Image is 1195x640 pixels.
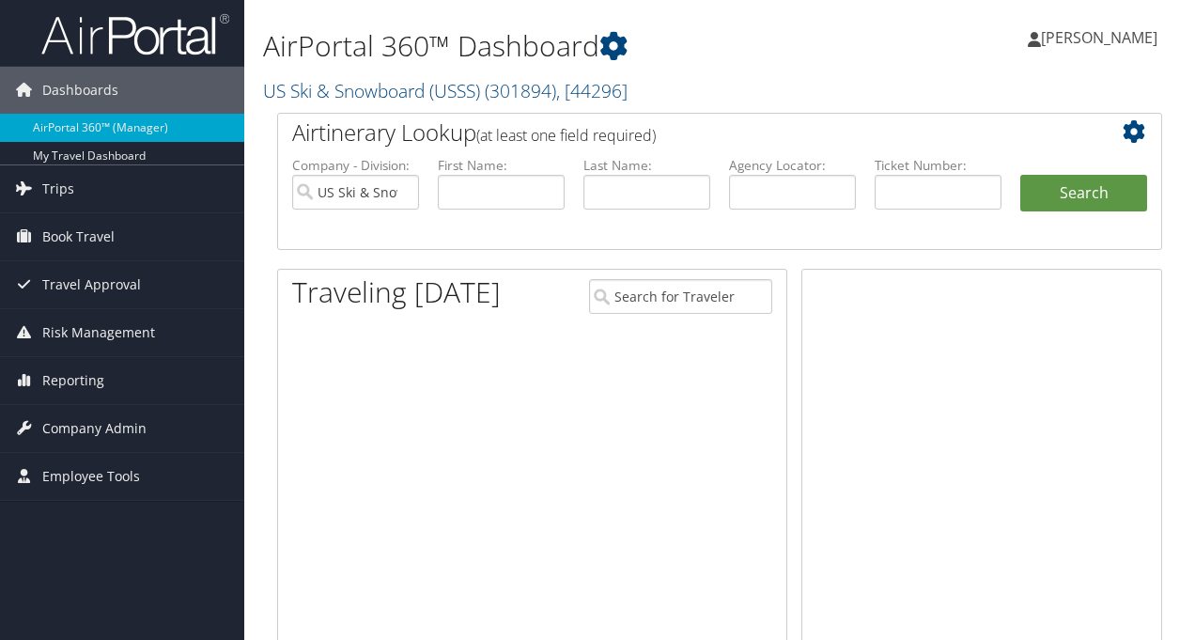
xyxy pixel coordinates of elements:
[292,156,419,175] label: Company - Division:
[485,78,556,103] span: ( 301894 )
[263,26,872,66] h1: AirPortal 360™ Dashboard
[42,405,147,452] span: Company Admin
[263,78,628,103] a: US Ski & Snowboard (USSS)
[556,78,628,103] span: , [ 44296 ]
[476,125,656,146] span: (at least one field required)
[875,156,1001,175] label: Ticket Number:
[589,279,773,314] input: Search for Traveler
[42,309,155,356] span: Risk Management
[42,213,115,260] span: Book Travel
[42,67,118,114] span: Dashboards
[42,453,140,500] span: Employee Tools
[42,261,141,308] span: Travel Approval
[438,156,565,175] label: First Name:
[42,357,104,404] span: Reporting
[1020,175,1147,212] button: Search
[42,165,74,212] span: Trips
[1028,9,1176,66] a: [PERSON_NAME]
[1041,27,1157,48] span: [PERSON_NAME]
[292,117,1074,148] h2: Airtinerary Lookup
[41,12,229,56] img: airportal-logo.png
[583,156,710,175] label: Last Name:
[292,273,501,312] h1: Traveling [DATE]
[729,156,856,175] label: Agency Locator:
